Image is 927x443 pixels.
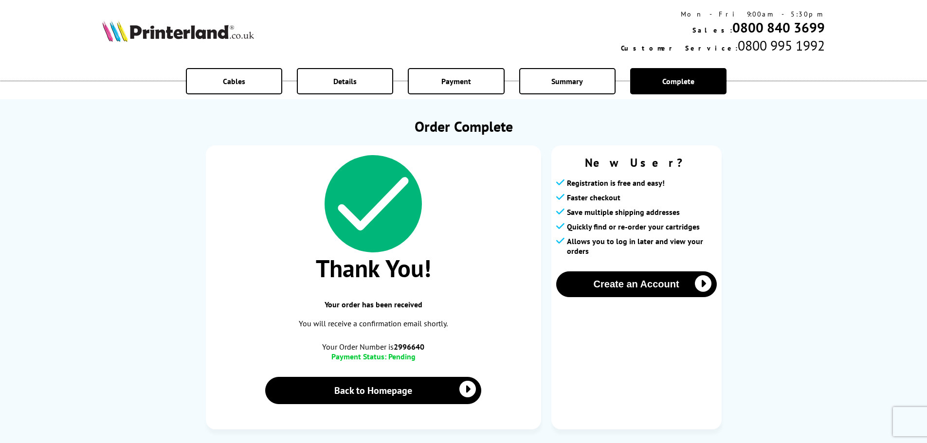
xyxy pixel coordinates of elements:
[333,76,357,86] span: Details
[102,20,254,42] img: Printerland Logo
[216,342,531,352] span: Your Order Number is
[394,342,424,352] b: 2996640
[621,10,825,18] div: Mon - Fri 9:00am - 5:30pm
[441,76,471,86] span: Payment
[388,352,416,361] span: Pending
[556,155,717,170] span: New User?
[692,26,732,35] span: Sales:
[206,117,722,136] h1: Order Complete
[265,377,482,404] a: Back to Homepage
[567,193,620,202] span: Faster checkout
[662,76,694,86] span: Complete
[567,236,717,256] span: Allows you to log in later and view your orders
[223,76,245,86] span: Cables
[567,178,665,188] span: Registration is free and easy!
[551,76,583,86] span: Summary
[567,222,700,231] span: Quickly find or re-order your cartridges
[216,252,531,284] span: Thank You!
[331,352,386,361] span: Payment Status:
[621,44,738,53] span: Customer Service:
[556,271,717,297] button: Create an Account
[567,207,680,217] span: Save multiple shipping addresses
[738,36,825,54] span: 0800 995 1992
[732,18,825,36] a: 0800 840 3699
[216,300,531,309] span: Your order has been received
[216,317,531,330] p: You will receive a confirmation email shortly.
